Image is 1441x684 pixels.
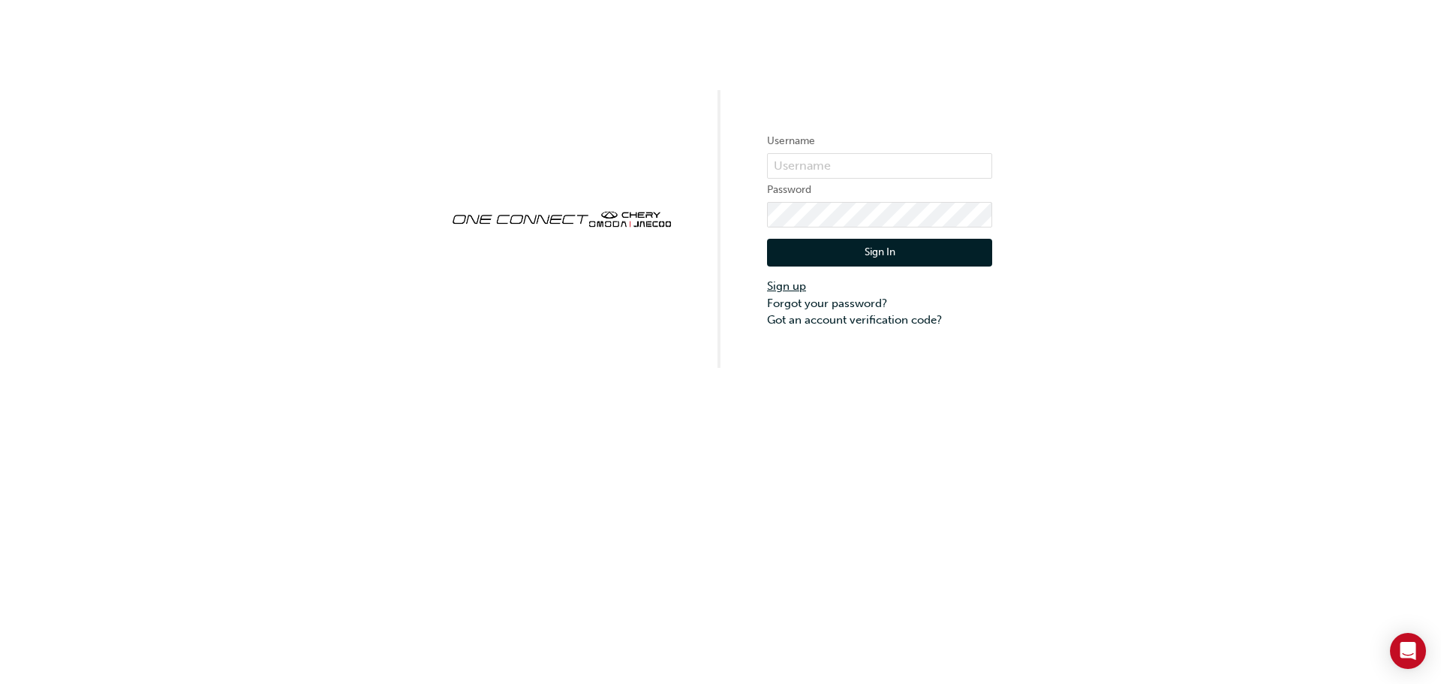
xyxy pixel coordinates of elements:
button: Sign In [767,239,992,267]
input: Username [767,153,992,179]
a: Sign up [767,278,992,295]
div: Open Intercom Messenger [1390,633,1426,669]
a: Forgot your password? [767,295,992,312]
img: oneconnect [449,198,674,237]
label: Password [767,181,992,199]
label: Username [767,132,992,150]
a: Got an account verification code? [767,312,992,329]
